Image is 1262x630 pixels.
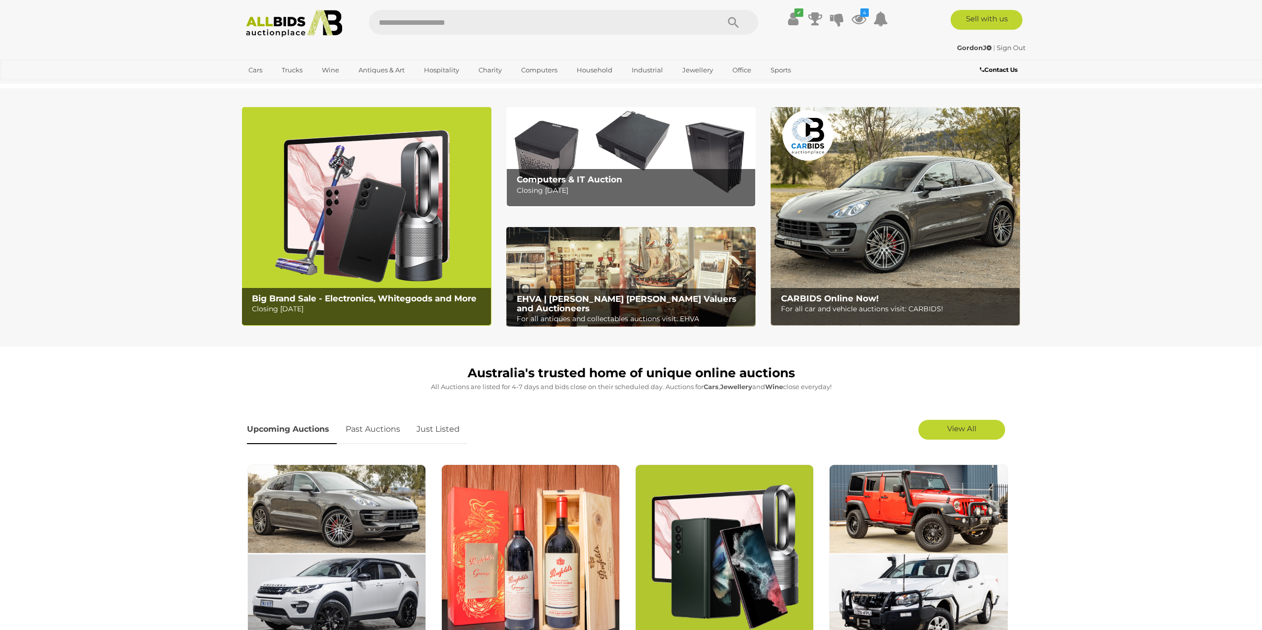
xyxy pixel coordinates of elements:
[517,184,750,197] p: Closing [DATE]
[315,62,346,78] a: Wine
[771,107,1020,326] a: CARBIDS Online Now! CARBIDS Online Now! For all car and vehicle auctions visit: CARBIDS!
[709,10,758,35] button: Search
[517,174,622,184] b: Computers & IT Auction
[957,44,993,52] a: GordonJ
[860,8,869,17] i: 4
[506,227,756,327] a: EHVA | Evans Hastings Valuers and Auctioneers EHVA | [PERSON_NAME] [PERSON_NAME] Valuers and Auct...
[506,227,756,327] img: EHVA | Evans Hastings Valuers and Auctioneers
[764,62,797,78] a: Sports
[506,107,756,207] a: Computers & IT Auction Computers & IT Auction Closing [DATE]
[781,293,879,303] b: CARBIDS Online Now!
[957,44,992,52] strong: GordonJ
[794,8,803,17] i: ✔
[275,62,309,78] a: Trucks
[252,293,477,303] b: Big Brand Sale - Electronics, Whitegoods and More
[704,383,719,391] strong: Cars
[338,415,408,444] a: Past Auctions
[506,107,756,207] img: Computers & IT Auction
[247,366,1016,380] h1: Australia's trusted home of unique online auctions
[771,107,1020,326] img: CARBIDS Online Now!
[242,78,325,95] a: [GEOGRAPHIC_DATA]
[947,424,976,433] span: View All
[786,10,801,28] a: ✔
[247,415,337,444] a: Upcoming Auctions
[418,62,466,78] a: Hospitality
[242,62,269,78] a: Cars
[515,62,564,78] a: Computers
[781,303,1015,315] p: For all car and vehicle auctions visit: CARBIDS!
[720,383,752,391] strong: Jewellery
[517,294,736,313] b: EHVA | [PERSON_NAME] [PERSON_NAME] Valuers and Auctioneers
[980,66,1018,73] b: Contact Us
[625,62,669,78] a: Industrial
[765,383,783,391] strong: Wine
[726,62,758,78] a: Office
[247,381,1016,393] p: All Auctions are listed for 4-7 days and bids close on their scheduled day. Auctions for , and cl...
[993,44,995,52] span: |
[240,10,348,37] img: Allbids.com.au
[409,415,467,444] a: Just Listed
[980,64,1020,75] a: Contact Us
[252,303,485,315] p: Closing [DATE]
[676,62,720,78] a: Jewellery
[472,62,508,78] a: Charity
[997,44,1025,52] a: Sign Out
[918,420,1005,440] a: View All
[242,107,491,326] img: Big Brand Sale - Electronics, Whitegoods and More
[242,107,491,326] a: Big Brand Sale - Electronics, Whitegoods and More Big Brand Sale - Electronics, Whitegoods and Mo...
[570,62,619,78] a: Household
[352,62,411,78] a: Antiques & Art
[951,10,1022,30] a: Sell with us
[851,10,866,28] a: 4
[517,313,750,325] p: For all antiques and collectables auctions visit: EHVA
